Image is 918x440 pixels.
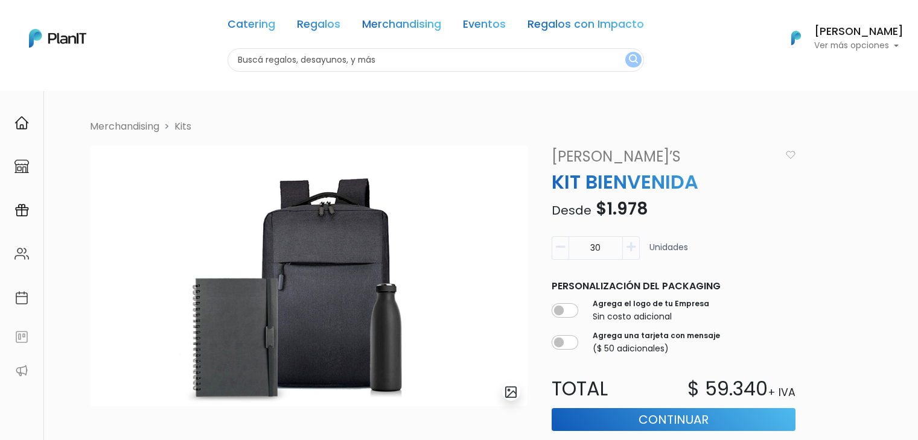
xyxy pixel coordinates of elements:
[596,197,648,221] span: $1.978
[14,159,29,174] img: marketplace-4ceaa7011d94191e9ded77b95e3339b90024bf715f7c57f8cf31f2d8c509eaba.svg
[14,330,29,344] img: feedback-78b5a0c8f98aac82b08bfc38622c3050aee476f2c9584af64705fc4e61158814.svg
[504,385,518,399] img: gallery-light
[593,310,709,323] p: Sin costo adicional
[814,27,904,37] h6: [PERSON_NAME]
[544,168,803,196] p: KIT BIENVENIDA
[83,119,858,136] nav: breadcrumb
[463,19,506,34] a: Eventos
[552,408,795,431] button: Continuar
[814,42,904,50] p: Ver más opciones
[362,19,441,34] a: Merchandising
[14,116,29,130] img: home-e721727adea9d79c4d83392d1f703f7f8bce08238fde08b1acbfd93340b81755.svg
[649,241,688,265] p: Unidades
[552,202,591,219] span: Desde
[783,25,809,51] img: PlanIt Logo
[90,119,159,134] li: Merchandising
[544,146,781,168] a: [PERSON_NAME]’s
[629,54,638,66] img: search_button-432b6d5273f82d61273b3651a40e1bd1b912527efae98b1b7a1b2c0702e16a8d.svg
[786,151,795,159] img: heart_icon
[14,291,29,305] img: calendar-87d922413cdce8b2cf7b7f5f62616a5cf9e4887200fb71536465627b3292af00.svg
[544,374,674,403] p: Total
[593,342,720,355] p: ($ 50 adicionales)
[687,374,768,403] p: $ 59.340
[14,247,29,261] img: people-662611757002400ad9ed0e3c099ab2801c6687ba6c219adb57efc949bc21e19d.svg
[528,19,644,34] a: Regalos con Impacto
[593,298,709,309] label: Agrega el logo de tu Empresa
[14,203,29,218] img: campaigns-02234683943229c281be62815700db0a1741e53638e28bf9629b52c665b00959.svg
[14,363,29,378] img: partners-52edf745621dab592f3b2c58e3bca9d71375a7ef29c3b500c9f145b62cc070d4.svg
[593,330,720,341] label: Agrega una tarjeta con mensaje
[29,29,86,48] img: PlanIt Logo
[228,19,275,34] a: Catering
[228,48,644,72] input: Buscá regalos, desayunos, y más
[90,146,528,406] img: Dise%C3%B1o_sin_t%C3%ADtulo_-_2025-02-05T124909.426.png
[552,279,795,294] p: Personalización del packaging
[768,385,795,400] p: + IVA
[776,22,904,54] button: PlanIt Logo [PERSON_NAME] Ver más opciones
[297,19,340,34] a: Regalos
[174,119,191,133] a: Kits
